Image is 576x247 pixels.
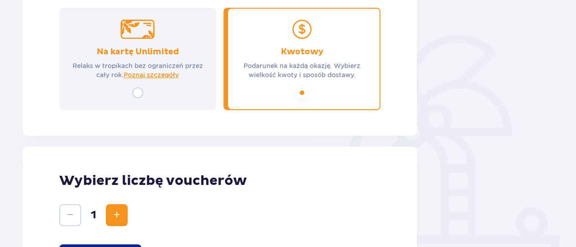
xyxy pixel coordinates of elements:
[232,61,372,79] p: Podarunek na każdą okazję. Wybierz wielkość kwoty i sposób dostawy.
[106,204,128,226] button: Zwiększ
[59,204,81,226] button: Zmniejsz
[67,61,208,79] p: Relaks w tropikach bez ograniczeń przez cały rok.
[83,208,104,222] span: 1
[59,172,381,189] p: Wybierz liczbę voucherów
[97,47,179,58] p: Na kartę Unlimited
[280,47,323,58] p: Kwotowy
[124,70,179,79] a: Poznaj szczegóły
